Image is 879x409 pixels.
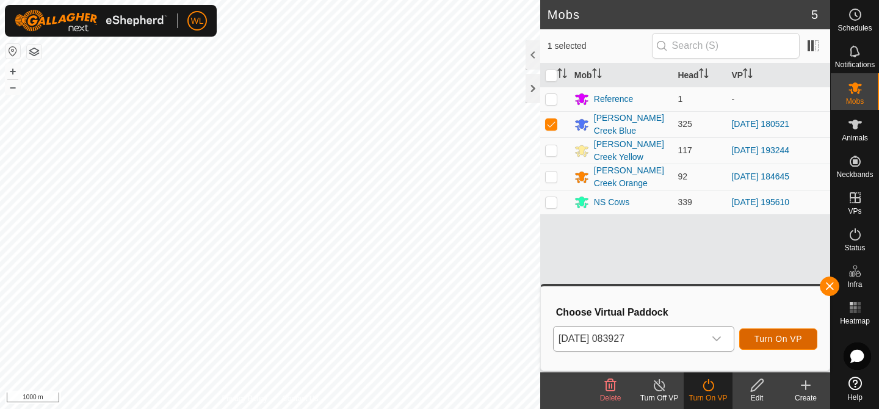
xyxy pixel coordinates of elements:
div: Reference [594,93,634,106]
td: - [726,87,830,111]
span: Schedules [837,24,872,32]
th: Mob [570,63,673,87]
span: Mobs [846,98,864,105]
a: Privacy Policy [222,393,267,404]
div: [PERSON_NAME] Creek Blue [594,112,668,137]
p-sorticon: Activate to sort [743,70,753,80]
button: Turn On VP [739,328,817,350]
span: WL [191,15,204,27]
img: Gallagher Logo [15,10,167,32]
div: NS Cows [594,196,629,209]
a: [DATE] 193244 [731,145,789,155]
span: 1 [678,94,682,104]
span: 5 [811,5,818,24]
p-sorticon: Activate to sort [699,70,709,80]
h3: Choose Virtual Paddock [556,306,817,318]
div: [PERSON_NAME] Creek Yellow [594,138,668,164]
button: Map Layers [27,45,42,59]
span: Status [844,244,865,252]
div: [PERSON_NAME] Creek Orange [594,164,668,190]
span: Help [847,394,863,401]
p-sorticon: Activate to sort [557,70,567,80]
span: 92 [678,172,687,181]
div: Turn Off VP [635,393,684,404]
span: Notifications [835,61,875,68]
div: Create [781,393,830,404]
span: 339 [678,197,692,207]
a: [DATE] 180521 [731,119,789,129]
span: Delete [600,394,621,402]
p-sorticon: Activate to sort [592,70,602,80]
span: 117 [678,145,692,155]
span: 1 selected [548,40,652,52]
span: Animals [842,134,868,142]
div: Edit [733,393,781,404]
a: Help [831,372,879,406]
span: Turn On VP [754,334,802,344]
span: Infra [847,281,862,288]
button: – [5,80,20,95]
th: Head [673,63,726,87]
span: Heatmap [840,317,870,325]
span: Neckbands [836,171,873,178]
span: 325 [678,119,692,129]
span: VPs [848,208,861,215]
span: 2025-08-14 083927 [554,327,704,351]
button: Reset Map [5,44,20,59]
a: [DATE] 195610 [731,197,789,207]
h2: Mobs [548,7,811,22]
button: + [5,64,20,79]
div: Turn On VP [684,393,733,404]
div: dropdown trigger [704,327,729,351]
a: [DATE] 184645 [731,172,789,181]
input: Search (S) [652,33,800,59]
th: VP [726,63,830,87]
a: Contact Us [282,393,318,404]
